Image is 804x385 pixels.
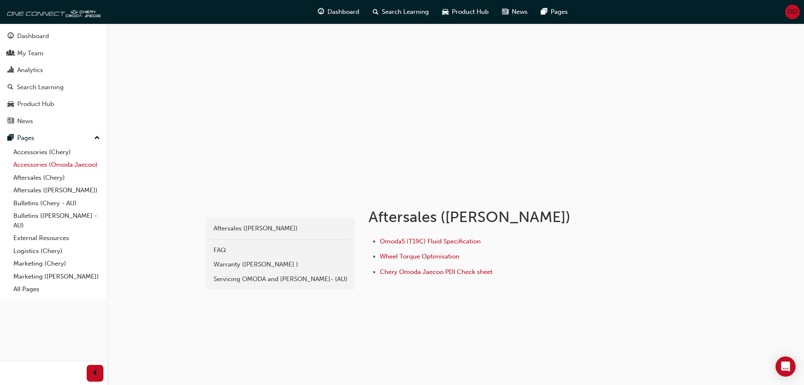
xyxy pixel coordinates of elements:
[3,114,103,129] a: News
[776,357,796,377] div: Open Intercom Messenger
[10,270,103,283] a: Marketing ([PERSON_NAME])
[10,171,103,184] a: Aftersales (Chery)
[3,28,103,44] a: Dashboard
[214,274,348,284] div: Servicing OMODA and [PERSON_NAME]- (AU)
[541,7,547,17] span: pages-icon
[10,257,103,270] a: Marketing (Chery)
[435,3,495,21] a: car-iconProduct Hub
[10,283,103,296] a: All Pages
[214,224,348,233] div: Aftersales ([PERSON_NAME])
[10,232,103,245] a: External Resources
[788,7,797,17] span: DO
[512,7,528,17] span: News
[366,3,435,21] a: search-iconSearch Learning
[17,49,44,58] div: My Team
[3,62,103,78] a: Analytics
[8,118,14,125] span: news-icon
[214,260,348,269] div: Warranty ([PERSON_NAME] )
[209,221,352,236] a: Aftersales ([PERSON_NAME])
[327,7,359,17] span: Dashboard
[10,245,103,258] a: Logistics (Chery)
[209,272,352,287] a: Servicing OMODA and [PERSON_NAME]- (AU)
[94,133,100,144] span: up-icon
[785,5,800,19] button: DO
[3,46,103,61] a: My Team
[3,130,103,146] button: Pages
[209,257,352,272] a: Warranty ([PERSON_NAME] )
[4,3,100,20] img: oneconnect
[8,84,13,91] span: search-icon
[10,158,103,171] a: Accessories (Omoda Jaecoo)
[3,27,103,130] button: DashboardMy TeamAnalyticsSearch LearningProduct HubNews
[8,33,14,40] span: guage-icon
[534,3,575,21] a: pages-iconPages
[495,3,534,21] a: news-iconNews
[3,80,103,95] a: Search Learning
[10,146,103,159] a: Accessories (Chery)
[8,134,14,142] span: pages-icon
[380,238,481,245] a: Omoda5 (T19C) Fluid Specification
[502,7,508,17] span: news-icon
[452,7,489,17] span: Product Hub
[17,133,34,143] div: Pages
[92,368,98,379] span: prev-icon
[368,208,643,226] h1: Aftersales ([PERSON_NAME])
[17,116,33,126] div: News
[17,83,64,92] div: Search Learning
[10,209,103,232] a: Bulletins ([PERSON_NAME] - AU)
[8,67,14,74] span: chart-icon
[17,65,43,75] div: Analytics
[209,243,352,258] a: FAQ
[17,99,54,109] div: Product Hub
[380,268,492,276] a: Chery Omoda Jaecoo PDI Check sheet
[214,245,348,255] div: FAQ
[382,7,429,17] span: Search Learning
[318,7,324,17] span: guage-icon
[10,184,103,197] a: Aftersales ([PERSON_NAME])
[8,101,14,108] span: car-icon
[17,31,49,41] div: Dashboard
[8,50,14,57] span: people-icon
[442,7,448,17] span: car-icon
[380,253,459,260] a: Wheel Torque Optimisation
[3,96,103,112] a: Product Hub
[551,7,568,17] span: Pages
[373,7,379,17] span: search-icon
[10,197,103,210] a: Bulletins (Chery - AU)
[311,3,366,21] a: guage-iconDashboard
